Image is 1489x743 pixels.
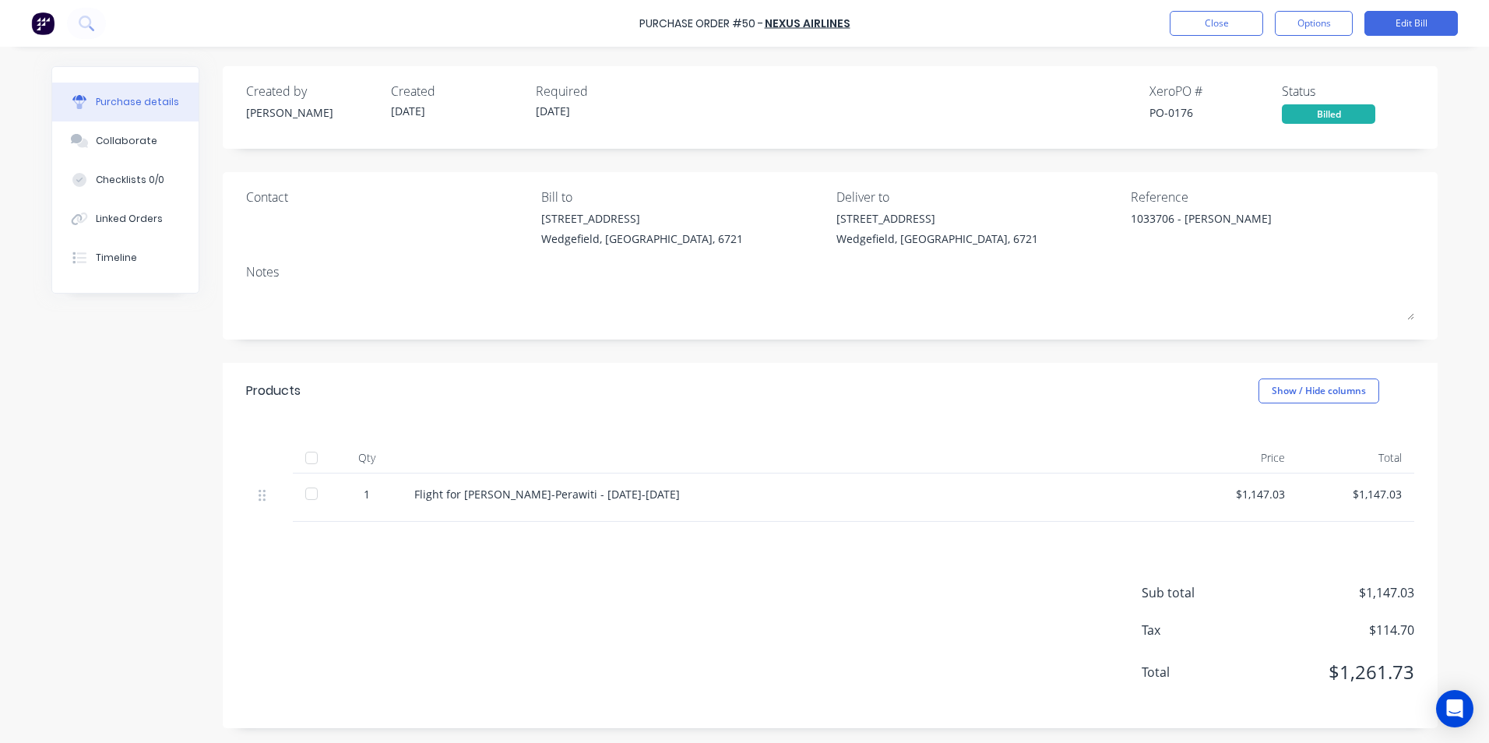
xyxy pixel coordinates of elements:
[52,238,199,277] button: Timeline
[52,83,199,121] button: Purchase details
[1282,82,1414,100] div: Status
[332,442,402,474] div: Qty
[1193,486,1285,502] div: $1,147.03
[1142,583,1258,602] span: Sub total
[246,382,301,400] div: Products
[1297,442,1414,474] div: Total
[344,486,389,502] div: 1
[31,12,55,35] img: Factory
[541,210,743,227] div: [STREET_ADDRESS]
[1436,690,1473,727] div: Open Intercom Messenger
[1142,621,1258,639] span: Tax
[96,95,179,109] div: Purchase details
[1258,379,1379,403] button: Show / Hide columns
[96,251,137,265] div: Timeline
[1131,210,1325,245] textarea: 1033706 - [PERSON_NAME]
[1364,11,1458,36] button: Edit Bill
[1181,442,1297,474] div: Price
[1149,104,1282,121] div: PO-0176
[1258,583,1414,602] span: $1,147.03
[1149,82,1282,100] div: Xero PO #
[1142,663,1258,681] span: Total
[1170,11,1263,36] button: Close
[52,160,199,199] button: Checklists 0/0
[246,104,378,121] div: [PERSON_NAME]
[246,82,378,100] div: Created by
[836,188,1120,206] div: Deliver to
[246,262,1414,281] div: Notes
[52,121,199,160] button: Collaborate
[765,16,850,31] a: Nexus Airlines
[536,82,668,100] div: Required
[52,199,199,238] button: Linked Orders
[1310,486,1402,502] div: $1,147.03
[96,173,164,187] div: Checklists 0/0
[836,231,1038,247] div: Wedgefield, [GEOGRAPHIC_DATA], 6721
[1282,104,1375,124] div: Billed
[1131,188,1414,206] div: Reference
[1258,621,1414,639] span: $114.70
[541,231,743,247] div: Wedgefield, [GEOGRAPHIC_DATA], 6721
[541,188,825,206] div: Bill to
[246,188,530,206] div: Contact
[1275,11,1353,36] button: Options
[836,210,1038,227] div: [STREET_ADDRESS]
[96,134,157,148] div: Collaborate
[1258,658,1414,686] span: $1,261.73
[96,212,163,226] div: Linked Orders
[414,486,1168,502] div: Flight for [PERSON_NAME]-Perawiti - [DATE]-[DATE]
[639,16,763,32] div: Purchase Order #50 -
[391,82,523,100] div: Created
